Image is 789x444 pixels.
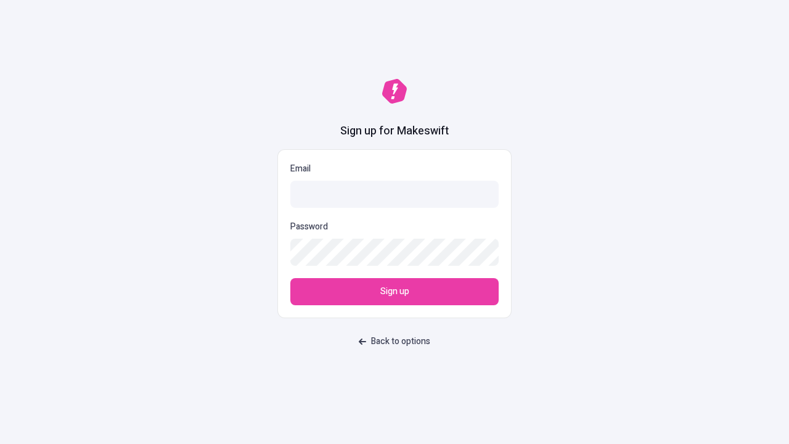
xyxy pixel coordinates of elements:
span: Sign up [380,285,409,298]
p: Email [290,162,499,176]
p: Password [290,220,328,234]
h1: Sign up for Makeswift [340,123,449,139]
span: Back to options [371,335,430,348]
input: Email [290,181,499,208]
button: Back to options [351,331,438,353]
button: Sign up [290,278,499,305]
